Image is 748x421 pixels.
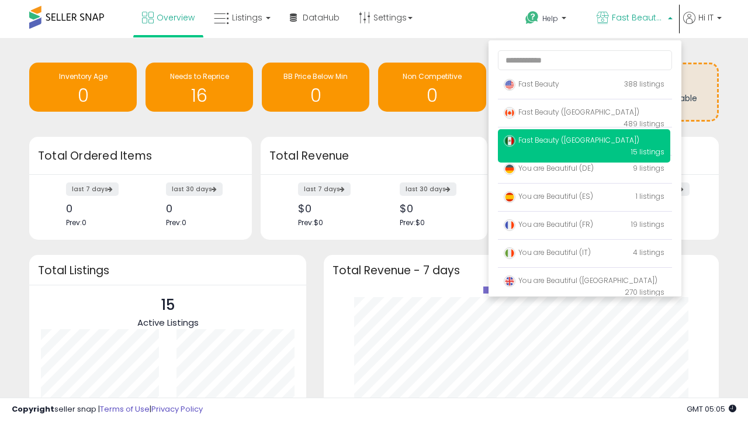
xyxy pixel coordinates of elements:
div: seller snap | | [12,404,203,415]
a: Inventory Age 0 [29,63,137,112]
img: usa.png [504,79,515,91]
a: Terms of Use [100,403,150,415]
h1: 0 [384,86,480,105]
img: uk.png [504,275,515,287]
img: france.png [504,219,515,231]
h1: 0 [268,86,363,105]
img: mexico.png [504,135,515,147]
span: Prev: $0 [298,218,323,227]
span: You are Beautiful ([GEOGRAPHIC_DATA]) [504,275,657,285]
div: 0 [66,202,131,215]
h3: Total Revenue [269,148,479,164]
p: 15 [137,294,199,316]
span: DataHub [303,12,340,23]
span: 9 listings [633,163,664,173]
div: 0 [166,202,231,215]
span: 388 listings [624,79,664,89]
span: 270 listings [625,287,664,297]
span: 4 listings [633,247,664,257]
span: Fast Beauty ([GEOGRAPHIC_DATA]) [504,107,639,117]
span: 489 listings [624,119,664,129]
span: Non Competitive [403,71,462,81]
a: Help [516,2,586,38]
span: You are Beautiful (FR) [504,219,593,229]
span: 15 listings [631,147,664,157]
span: Fast Beauty ([GEOGRAPHIC_DATA]) [504,135,639,145]
span: Fast Beauty ([GEOGRAPHIC_DATA]) [612,12,664,23]
h1: 16 [151,86,247,105]
div: $0 [400,202,467,215]
a: Privacy Policy [151,403,203,415]
span: BB Price Below Min [283,71,348,81]
img: italy.png [504,247,515,259]
span: You are Beautiful (ES) [504,191,593,201]
a: Non Competitive 0 [378,63,486,112]
span: You are Beautiful (DE) [504,163,594,173]
i: Get Help [525,11,539,25]
label: last 7 days [298,182,351,196]
span: Prev: 0 [166,218,186,227]
span: 2025-09-16 05:05 GMT [687,403,736,415]
span: Prev: $0 [400,218,425,227]
span: You are Beautiful (IT) [504,247,591,257]
div: $0 [298,202,365,215]
a: Needs to Reprice 16 [146,63,253,112]
img: canada.png [504,107,515,119]
label: last 7 days [66,182,119,196]
label: last 30 days [166,182,223,196]
span: Prev: 0 [66,218,86,227]
span: Inventory Age [59,71,108,81]
img: spain.png [504,191,515,203]
a: BB Price Below Min 0 [262,63,369,112]
img: germany.png [504,163,515,175]
span: Fast Beauty [504,79,559,89]
span: Listings [232,12,262,23]
span: Hi IT [698,12,714,23]
h3: Total Ordered Items [38,148,243,164]
a: Hi IT [683,12,722,38]
strong: Copyright [12,403,54,415]
span: 1 listings [636,191,664,201]
span: 19 listings [631,219,664,229]
h3: Total Listings [38,266,297,275]
span: Overview [157,12,195,23]
span: Needs to Reprice [170,71,229,81]
h1: 0 [35,86,131,105]
span: Help [542,13,558,23]
h3: Total Revenue - 7 days [333,266,710,275]
span: Active Listings [137,316,199,329]
label: last 30 days [400,182,456,196]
